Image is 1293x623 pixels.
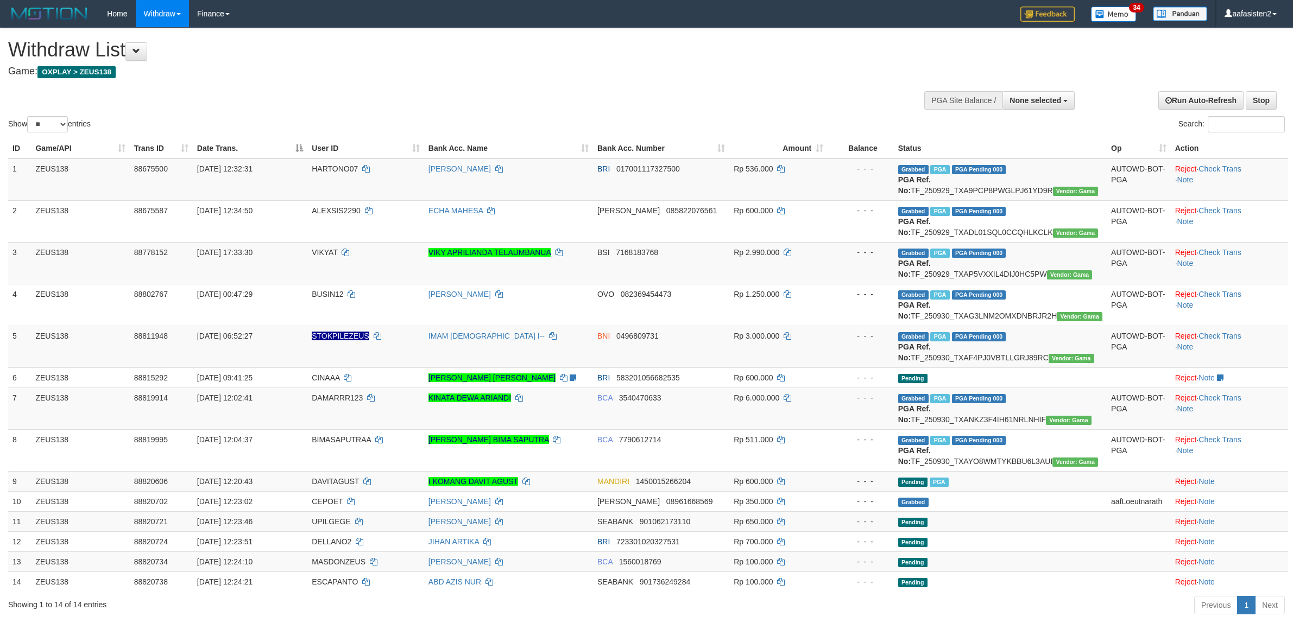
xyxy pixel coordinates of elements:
span: 88820738 [134,577,168,586]
span: 88820724 [134,537,168,546]
a: Reject [1175,248,1197,257]
span: Copy 1450015266204 to clipboard [636,477,691,486]
td: TF_250930_TXAF4PJ0VBTLLGRJ89RC [894,326,1107,367]
b: PGA Ref. No: [898,259,931,278]
a: [PERSON_NAME] [PERSON_NAME] [428,373,556,382]
td: · · [1171,200,1288,242]
td: ZEUS138 [31,429,129,471]
span: Marked by aafsolysreylen [930,436,949,445]
td: 9 [8,471,31,491]
span: CEPOET [312,497,343,506]
span: Grabbed [898,165,929,174]
img: MOTION_logo.png [8,5,91,22]
span: Nama rekening ada tanda titik/strip, harap diedit [312,332,369,340]
td: · [1171,531,1288,551]
a: Previous [1194,596,1238,614]
span: 88778152 [134,248,168,257]
td: AUTOWD-BOT-PGA [1107,429,1171,471]
div: - - - [832,330,890,341]
span: Marked by aafsreyleap [930,332,949,341]
td: AUTOWD-BOT-PGA [1107,284,1171,326]
span: Pending [898,518,928,527]
span: [DATE] 12:24:10 [197,557,253,566]
b: PGA Ref. No: [898,301,931,320]
span: Grabbed [898,290,929,300]
span: Grabbed [898,436,929,445]
img: Feedback.jpg [1020,7,1075,22]
div: - - - [832,496,890,507]
b: PGA Ref. No: [898,404,931,424]
td: 13 [8,551,31,571]
select: Showentries [27,116,68,132]
span: Vendor URL: https://trx31.1velocity.biz [1053,187,1099,196]
td: TF_250930_TXAYO8WMTYKBBU6L3AUI [894,429,1107,471]
td: TF_250930_TXAG3LNM2OMXDNBRJR2H [894,284,1107,326]
span: [DATE] 12:23:02 [197,497,253,506]
span: Pending [898,478,928,487]
span: Copy 583201056682535 to clipboard [616,373,680,382]
span: MASDONZEUS [312,557,365,566]
span: 88819914 [134,393,168,402]
div: - - - [832,536,890,547]
input: Search: [1208,116,1285,132]
span: Copy 3540470633 to clipboard [619,393,661,402]
td: AUTOWD-BOT-PGA [1107,158,1171,201]
a: VIKY APRILIANDA TELAUMBANUA [428,248,551,257]
span: Pending [898,538,928,547]
td: ZEUS138 [31,158,129,201]
span: [DATE] 12:02:41 [197,393,253,402]
span: [DATE] 06:52:27 [197,332,253,340]
span: DAVITAGUST [312,477,359,486]
a: [PERSON_NAME] BIMA SAPUTRA [428,435,549,444]
a: Check Trans [1199,248,1241,257]
span: BRI [597,537,610,546]
span: Rp 350.000 [734,497,773,506]
th: Status [894,138,1107,158]
a: IMAM [DEMOGRAPHIC_DATA] I-- [428,332,545,340]
div: - - - [832,392,890,403]
div: PGA Site Balance / [924,91,1002,110]
a: ABD AZIS NUR [428,577,481,586]
span: Grabbed [898,332,929,341]
span: Marked by aafsolysreylen [930,394,949,403]
span: SEABANK [597,517,633,526]
h4: Game: [8,66,851,77]
a: JIHAN ARTIKA [428,537,479,546]
span: Copy 0496809731 to clipboard [616,332,659,340]
td: ZEUS138 [31,471,129,491]
td: 6 [8,367,31,387]
td: ZEUS138 [31,531,129,551]
span: Copy 082369454473 to clipboard [621,290,671,298]
div: - - - [832,247,890,258]
span: [DATE] 09:41:25 [197,373,253,382]
a: ECHA MAHESA [428,206,483,215]
span: Marked by aaftrukkakada [930,165,949,174]
span: Rp 600.000 [734,477,773,486]
span: [DATE] 12:32:31 [197,164,253,173]
button: None selected [1002,91,1075,110]
th: Amount: activate to sort column ascending [729,138,828,158]
span: [DATE] 12:24:21 [197,577,253,586]
a: Reject [1175,577,1197,586]
td: ZEUS138 [31,491,129,511]
span: Copy 017001117327500 to clipboard [616,164,680,173]
a: Note [1199,517,1215,526]
span: Vendor URL: https://trx31.1velocity.biz [1053,228,1099,238]
td: ZEUS138 [31,367,129,387]
td: 10 [8,491,31,511]
span: [PERSON_NAME] [597,206,660,215]
a: KINATA DEWA ARIANDI [428,393,511,402]
th: Balance [828,138,894,158]
span: Copy 1560018769 to clipboard [619,557,661,566]
span: BSI [597,248,610,257]
td: AUTOWD-BOT-PGA [1107,387,1171,429]
a: Note [1177,342,1194,351]
a: Reject [1175,477,1197,486]
span: Vendor URL: https://trx31.1velocity.biz [1052,457,1098,467]
td: TF_250929_TXAP5VXXIL4DIJ0HC5PW [894,242,1107,284]
div: - - - [832,476,890,487]
span: Copy 08961668569 to clipboard [666,497,713,506]
th: Date Trans.: activate to sort column descending [193,138,307,158]
a: I KOMANG DAVIT AGUST [428,477,518,486]
span: Rp 1.250.000 [734,290,779,298]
